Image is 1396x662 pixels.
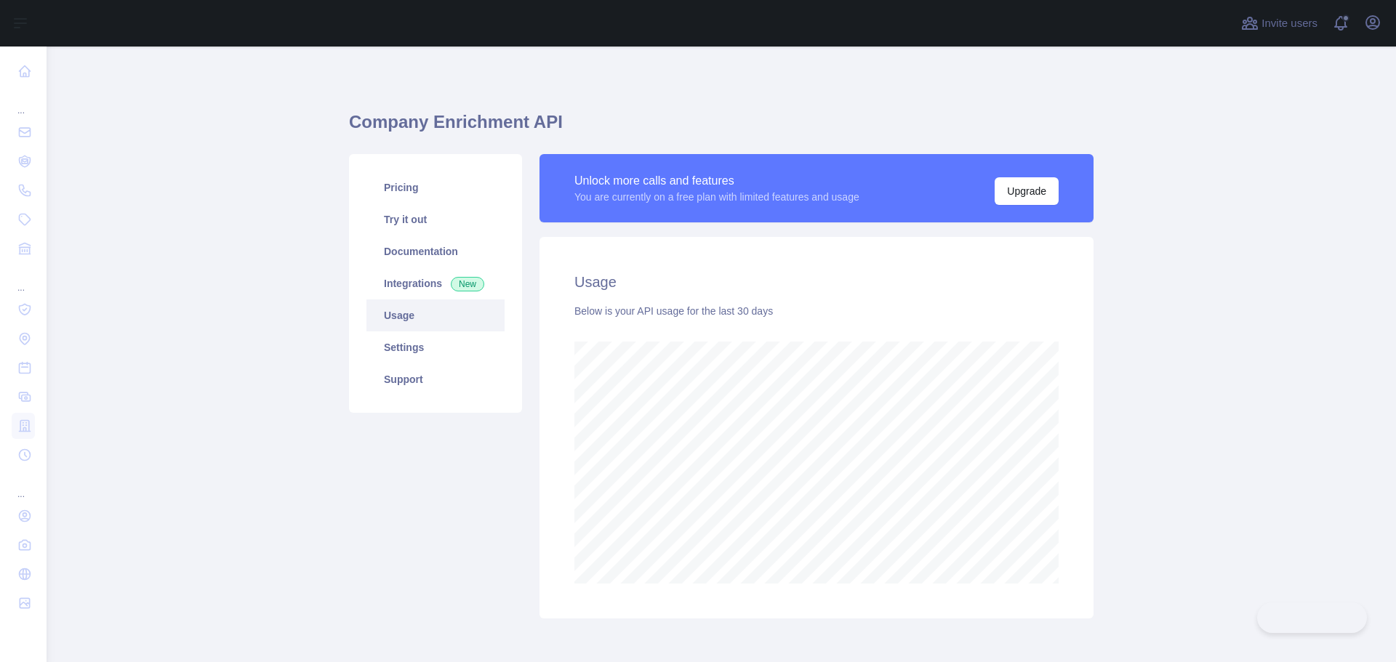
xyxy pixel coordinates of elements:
[574,272,1059,292] h2: Usage
[366,331,505,363] a: Settings
[574,304,1059,318] div: Below is your API usage for the last 30 days
[1261,15,1317,32] span: Invite users
[366,363,505,395] a: Support
[366,267,505,299] a: Integrations New
[1238,12,1320,35] button: Invite users
[451,277,484,291] span: New
[366,203,505,235] a: Try it out
[574,172,859,190] div: Unlock more calls and features
[12,265,35,294] div: ...
[12,87,35,116] div: ...
[366,299,505,331] a: Usage
[574,190,859,204] div: You are currently on a free plan with limited features and usage
[995,177,1059,205] button: Upgrade
[1257,602,1367,633] iframe: Toggle Customer Support
[366,171,505,203] a: Pricing
[349,110,1094,145] h1: Company Enrichment API
[12,471,35,500] div: ...
[366,235,505,267] a: Documentation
